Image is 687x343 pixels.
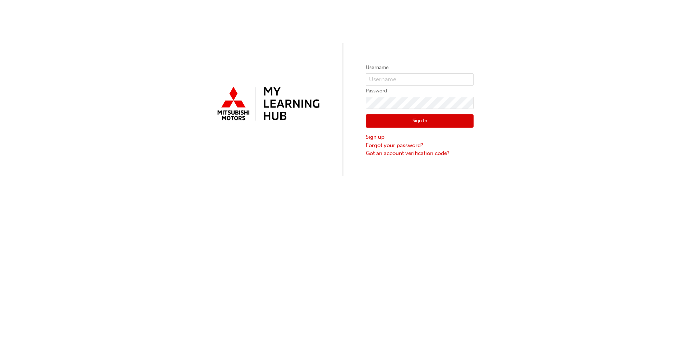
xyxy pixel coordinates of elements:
img: mmal [213,84,321,125]
a: Got an account verification code? [366,149,474,157]
input: Username [366,73,474,86]
button: Sign In [366,114,474,128]
a: Forgot your password? [366,141,474,150]
a: Sign up [366,133,474,141]
label: Password [366,87,474,95]
label: Username [366,63,474,72]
